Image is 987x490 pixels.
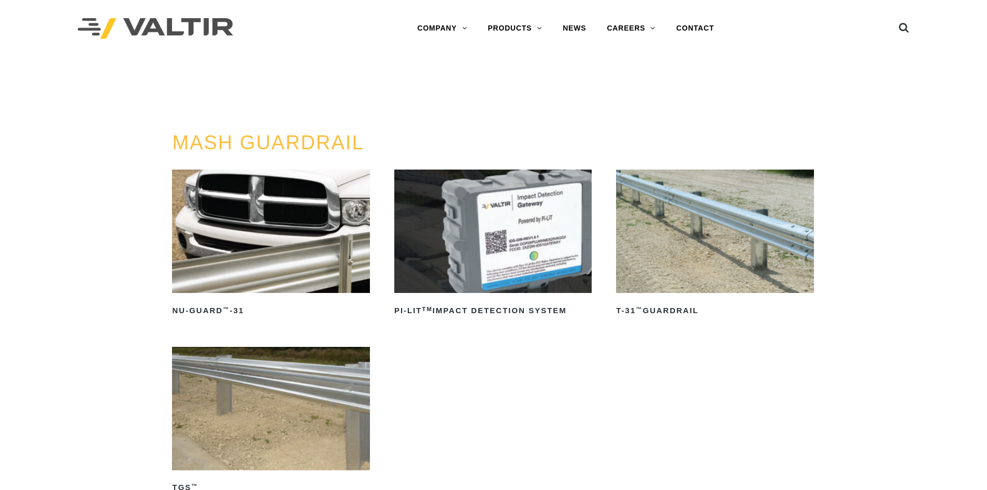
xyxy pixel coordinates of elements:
a: CAREERS [596,18,666,39]
a: MASH GUARDRAIL [172,132,364,153]
a: NEWS [552,18,596,39]
a: T-31™Guardrail [616,170,813,319]
a: COMPANY [407,18,477,39]
h2: T-31 Guardrail [616,302,813,319]
h2: NU-GUARD -31 [172,302,369,319]
h2: PI-LIT Impact Detection System [394,302,592,319]
sup: ™ [223,306,230,312]
sup: TM [422,306,433,312]
a: NU-GUARD™-31 [172,170,369,319]
a: PI-LITTMImpact Detection System [394,170,592,319]
img: Valtir [78,18,233,39]
a: CONTACT [666,18,724,39]
sup: ™ [636,306,642,312]
a: PRODUCTS [477,18,552,39]
sup: ™ [191,483,198,489]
